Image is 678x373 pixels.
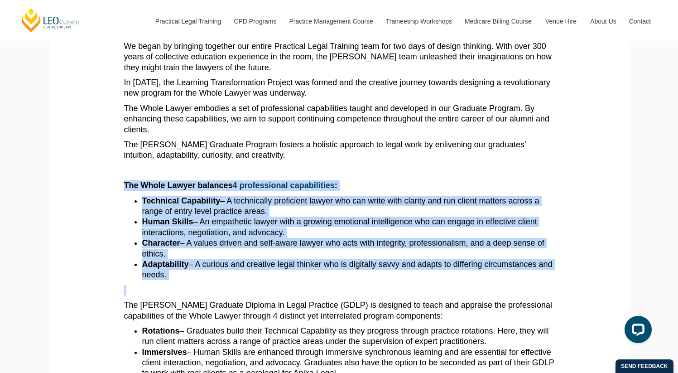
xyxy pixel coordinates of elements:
[142,217,193,226] strong: Human Skills
[233,181,335,190] a: 4 professional capabilities
[124,103,554,135] p: The Whole Lawyer embodies a set of professional capabilities taught and developed in our Graduate...
[458,2,539,41] a: Medicare Billing Course
[142,217,554,238] li: – An empathetic lawyer with a growing emotional intelligence who can engage in effective client i...
[142,348,187,357] strong: Immersives
[124,181,337,190] strong: The Whole Lawyer balances :
[379,2,458,41] a: Traineeship Workshops
[539,2,583,41] a: Venue Hire
[142,260,189,269] strong: Adaptability
[142,238,554,259] li: – A values driven and self-aware lawyer who acts with integrity, professionalism, and a deep sens...
[227,2,282,41] a: CPD Programs
[142,196,221,205] strong: Technical Capability
[142,326,554,347] li: – Graduates build their Technical Capability as they progress through practice rotations. Here, t...
[149,2,227,41] a: Practical Legal Training
[283,2,379,41] a: Practice Management Course
[142,196,554,217] li: – A technically proficient lawyer who can write with clarity and run client matters across a rang...
[583,2,622,41] a: About Us
[124,41,554,73] p: We began by bringing together our entire Practical Legal Training team for two days of design thi...
[142,259,554,281] li: – A curious and creative legal thinker who is digitally savvy and adapts to differing circumstanc...
[124,300,554,321] p: The [PERSON_NAME] Graduate Diploma in Legal Practice (GDLP) is designed to teach and appraise the...
[20,7,81,33] a: [PERSON_NAME] Centre for Law
[617,312,655,350] iframe: LiveChat chat widget
[142,238,180,247] strong: Character
[622,2,658,41] a: Contact
[124,140,554,161] p: The [PERSON_NAME] Graduate Program fosters a holistic approach to legal work by enlivening our gr...
[124,78,554,99] p: In [DATE], the Learning Transformation Project was formed and the creative journey towards design...
[142,326,180,335] strong: Rotations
